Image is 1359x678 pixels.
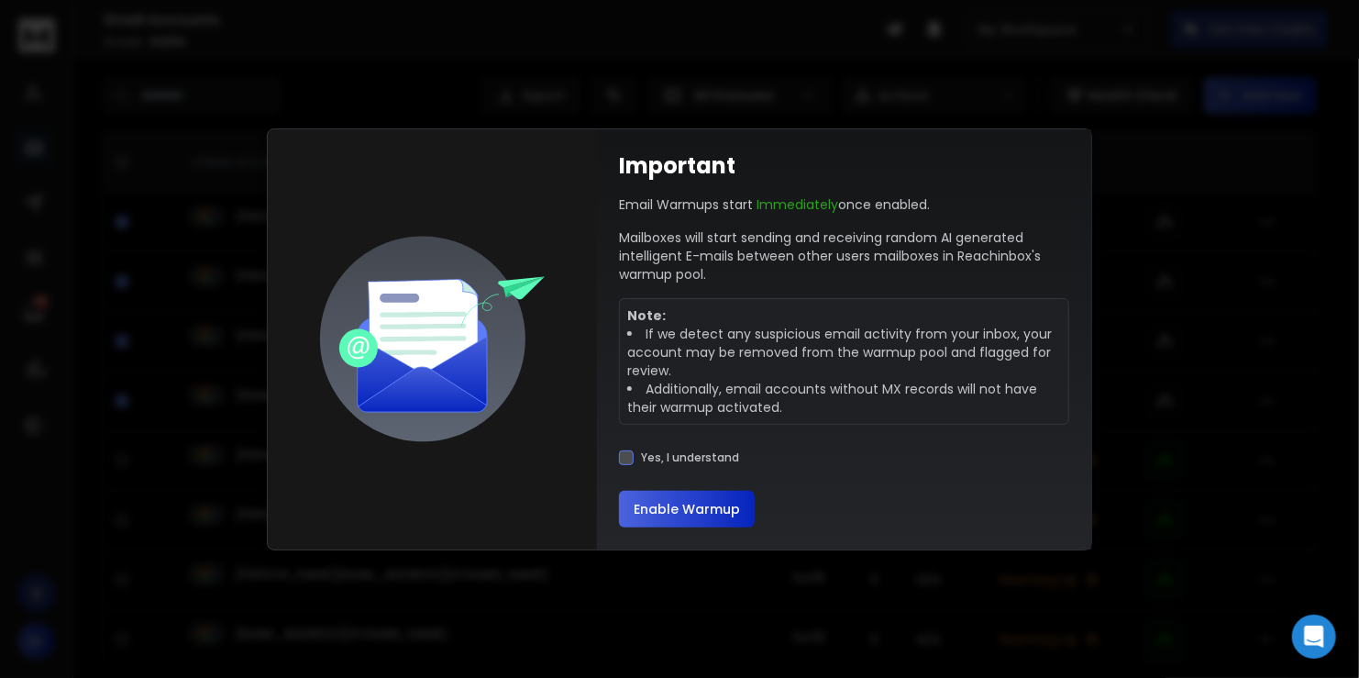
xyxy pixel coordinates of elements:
p: Mailboxes will start sending and receiving random AI generated intelligent E-mails between other ... [619,228,1069,283]
p: Email Warmups start once enabled. [619,195,930,214]
span: Immediately [757,195,838,214]
h1: Important [619,151,735,181]
button: Enable Warmup [619,491,755,528]
label: Yes, I understand [641,450,739,465]
p: Note: [627,306,1061,325]
div: Open Intercom Messenger [1292,615,1336,659]
li: Additionally, email accounts without MX records will not have their warmup activated. [627,380,1061,417]
li: If we detect any suspicious email activity from your inbox, your account may be removed from the ... [627,325,1061,380]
